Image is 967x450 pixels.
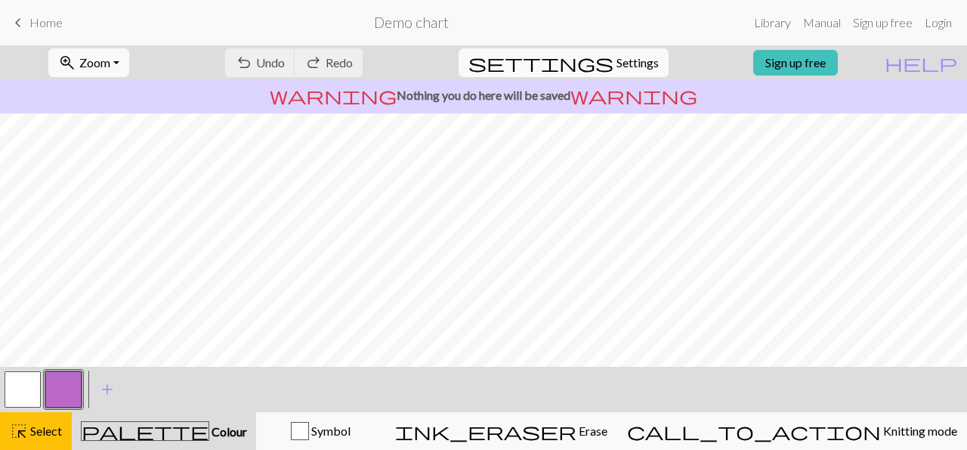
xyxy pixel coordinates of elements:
[79,55,110,70] span: Zoom
[385,412,617,450] button: Erase
[395,421,576,442] span: ink_eraser
[797,8,847,38] a: Manual
[29,15,63,29] span: Home
[72,412,256,450] button: Colour
[58,52,76,73] span: zoom_in
[616,54,659,72] span: Settings
[48,48,129,77] button: Zoom
[919,8,958,38] a: Login
[576,424,607,438] span: Erase
[209,424,247,439] span: Colour
[256,412,385,450] button: Symbol
[374,14,449,31] h2: Demo chart
[748,8,797,38] a: Library
[881,424,957,438] span: Knitting mode
[627,421,881,442] span: call_to_action
[753,50,838,76] a: Sign up free
[468,52,613,73] span: settings
[82,421,209,442] span: palette
[98,379,116,400] span: add
[6,86,961,104] p: Nothing you do here will be saved
[885,52,957,73] span: help
[309,424,351,438] span: Symbol
[570,85,697,106] span: warning
[270,85,397,106] span: warning
[617,412,967,450] button: Knitting mode
[10,421,28,442] span: highlight_alt
[468,54,613,72] i: Settings
[9,10,63,36] a: Home
[847,8,919,38] a: Sign up free
[459,48,669,77] button: SettingsSettings
[28,424,62,438] span: Select
[9,12,27,33] span: keyboard_arrow_left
